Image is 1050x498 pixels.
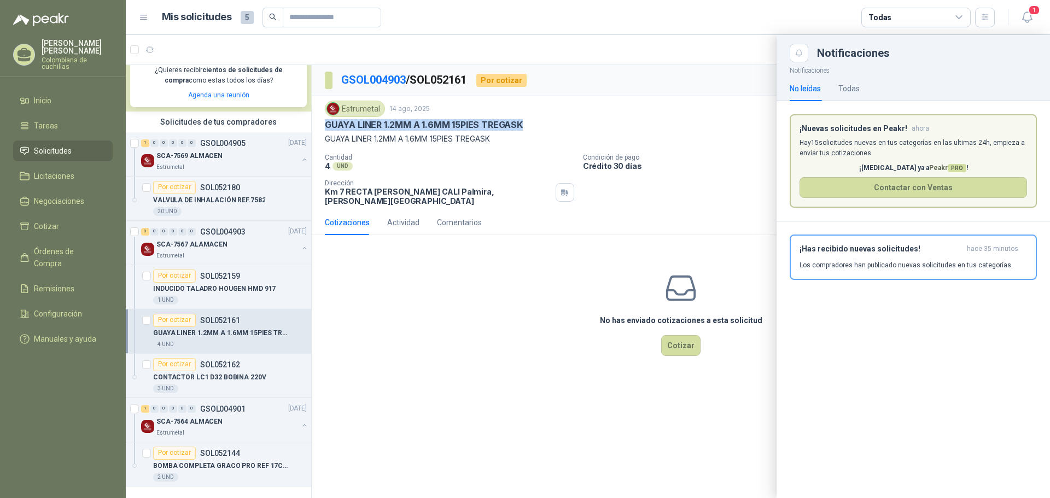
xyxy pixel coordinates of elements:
div: No leídas [790,83,821,95]
span: Solicitudes [34,145,72,157]
span: Peakr [929,164,966,172]
a: Órdenes de Compra [13,241,113,274]
button: Close [790,44,808,62]
button: Contactar con Ventas [800,177,1027,198]
span: 5 [241,11,254,24]
div: Todas [838,83,860,95]
a: Remisiones [13,278,113,299]
h1: Mis solicitudes [162,9,232,25]
a: Cotizar [13,216,113,237]
span: Cotizar [34,220,59,232]
span: search [269,13,277,21]
span: Configuración [34,308,82,320]
span: PRO [948,164,966,172]
a: Inicio [13,90,113,111]
button: ¡Has recibido nuevas solicitudes!hace 35 minutos Los compradores han publicado nuevas solicitudes... [790,235,1037,280]
a: Tareas [13,115,113,136]
span: Licitaciones [34,170,74,182]
a: Negociaciones [13,191,113,212]
span: Tareas [34,120,58,132]
a: Solicitudes [13,140,113,161]
span: Manuales y ayuda [34,333,96,345]
button: 1 [1017,8,1037,27]
span: Inicio [34,95,51,107]
span: 1 [1028,5,1040,15]
img: Logo peakr [13,13,69,26]
h3: ¡Has recibido nuevas solicitudes! [800,244,962,254]
a: Manuales y ayuda [13,329,113,349]
p: Los compradores han publicado nuevas solicitudes en tus categorías. [800,260,1013,270]
span: hace 35 minutos [967,244,1018,254]
p: ¡[MEDICAL_DATA] ya a ! [800,163,1027,173]
span: Órdenes de Compra [34,245,102,269]
div: Todas [868,11,891,24]
div: Notificaciones [817,48,1037,58]
a: Configuración [13,303,113,324]
span: ahora [912,124,929,133]
p: Hay 15 solicitudes nuevas en tus categorías en las ultimas 24h, empieza a enviar tus cotizaciones [800,138,1027,159]
a: Licitaciones [13,166,113,186]
h3: ¡Nuevas solicitudes en Peakr! [800,124,907,133]
span: Remisiones [34,283,74,295]
p: [PERSON_NAME] [PERSON_NAME] [42,39,113,55]
p: Notificaciones [777,62,1050,76]
p: Colombiana de cuchillas [42,57,113,70]
span: Negociaciones [34,195,84,207]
